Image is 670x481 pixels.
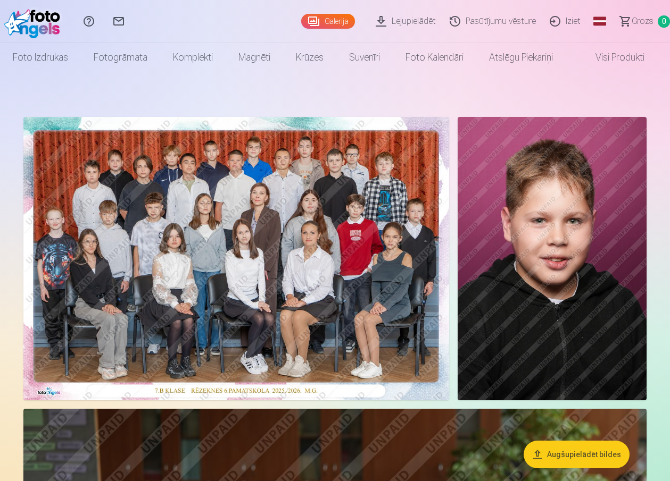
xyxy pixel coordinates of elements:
button: Augšupielādēt bildes [524,441,630,468]
a: Suvenīri [336,43,393,72]
img: /fa1 [4,4,65,38]
a: Foto kalendāri [393,43,476,72]
a: Fotogrāmata [81,43,160,72]
span: Grozs [632,15,654,28]
span: 0 [658,15,670,28]
a: Galerija [301,14,355,29]
a: Atslēgu piekariņi [476,43,566,72]
a: Visi produkti [566,43,657,72]
a: Krūzes [283,43,336,72]
a: Komplekti [160,43,226,72]
a: Magnēti [226,43,283,72]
